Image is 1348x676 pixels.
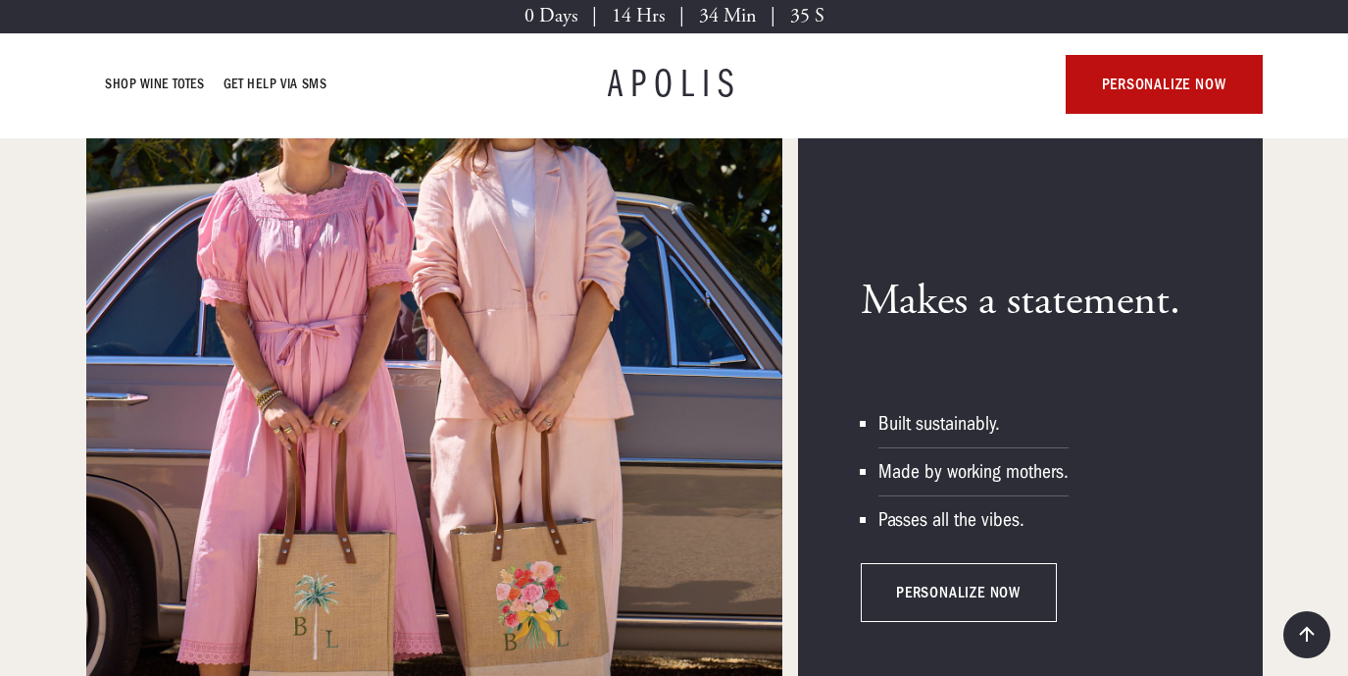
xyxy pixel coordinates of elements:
div: Made by working mothers. [878,460,1069,484]
a: APOLIS [608,65,741,104]
div: Built sustainably. [878,412,1069,436]
h3: Makes a statement. [861,276,1180,328]
a: GET HELP VIA SMS [224,73,327,96]
a: personalize now [861,563,1057,622]
a: personalize now [1066,55,1262,114]
div: Passes all the vibes. [878,508,1069,532]
a: Shop Wine Totes [106,73,205,96]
